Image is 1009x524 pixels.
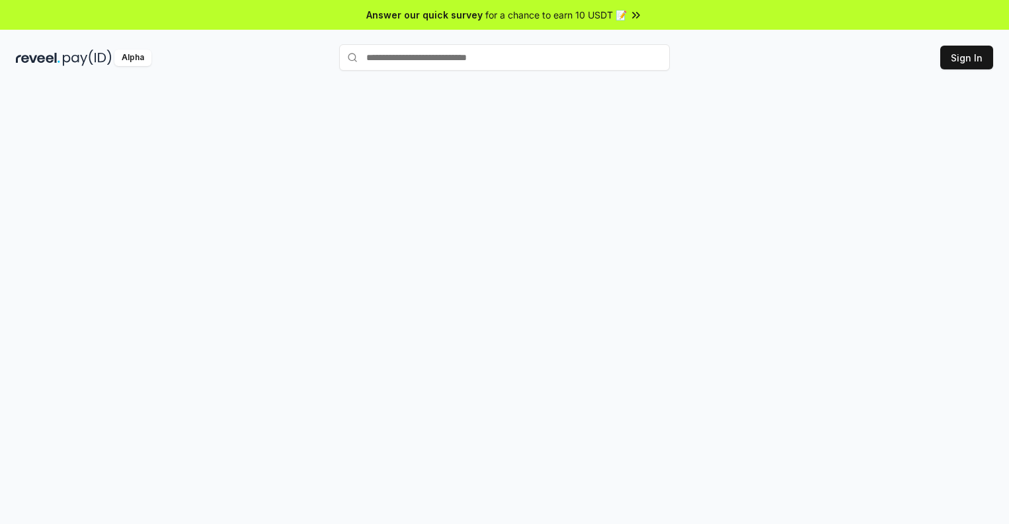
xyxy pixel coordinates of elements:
[114,50,151,66] div: Alpha
[485,8,627,22] span: for a chance to earn 10 USDT 📝
[63,50,112,66] img: pay_id
[16,50,60,66] img: reveel_dark
[366,8,483,22] span: Answer our quick survey
[940,46,993,69] button: Sign In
